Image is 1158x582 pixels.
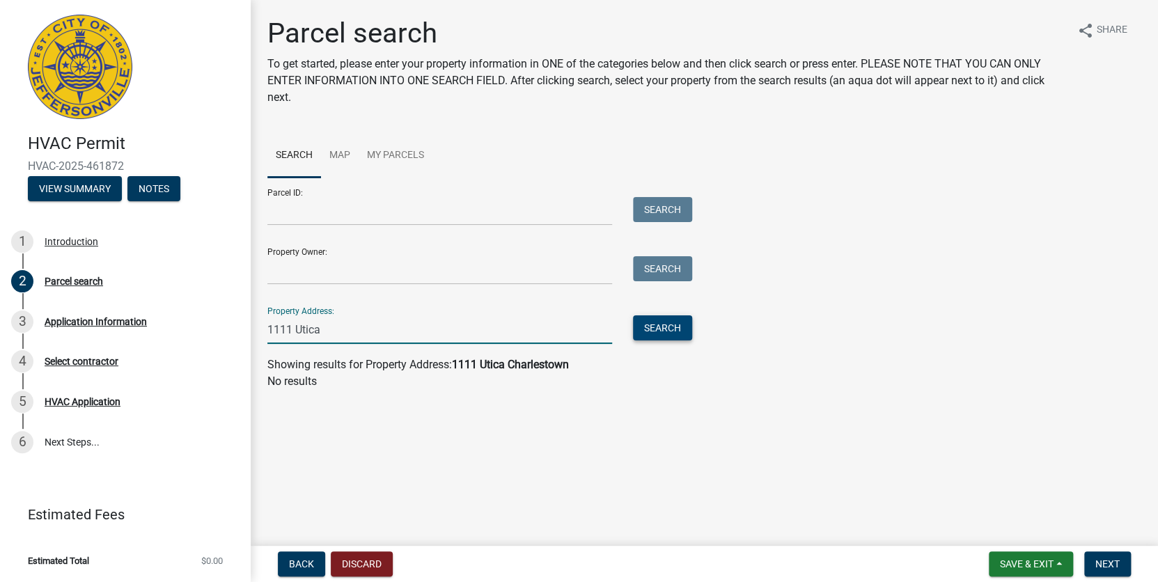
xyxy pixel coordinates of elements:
[11,310,33,333] div: 3
[1066,17,1139,44] button: shareShare
[267,56,1066,106] p: To get started, please enter your property information in ONE of the categories below and then cl...
[11,501,228,528] a: Estimated Fees
[359,134,432,178] a: My Parcels
[633,315,692,340] button: Search
[201,556,223,565] span: $0.00
[28,184,122,195] wm-modal-confirm: Summary
[267,134,321,178] a: Search
[1077,22,1094,39] i: share
[1000,558,1054,569] span: Save & Exit
[267,356,1141,373] div: Showing results for Property Address:
[1084,551,1131,576] button: Next
[1095,558,1120,569] span: Next
[28,176,122,201] button: View Summary
[45,237,98,246] div: Introduction
[11,270,33,292] div: 2
[11,350,33,372] div: 4
[989,551,1073,576] button: Save & Exit
[28,556,89,565] span: Estimated Total
[28,159,223,173] span: HVAC-2025-461872
[633,256,692,281] button: Search
[452,358,569,371] strong: 1111 Utica Charlestown
[11,230,33,253] div: 1
[331,551,393,576] button: Discard
[45,317,147,327] div: Application Information
[127,176,180,201] button: Notes
[267,17,1066,50] h1: Parcel search
[321,134,359,178] a: Map
[11,431,33,453] div: 6
[28,134,240,154] h4: HVAC Permit
[28,15,132,119] img: City of Jeffersonville, Indiana
[45,397,120,407] div: HVAC Application
[45,356,118,366] div: Select contractor
[127,184,180,195] wm-modal-confirm: Notes
[267,373,1141,390] p: No results
[11,391,33,413] div: 5
[45,276,103,286] div: Parcel search
[289,558,314,569] span: Back
[633,197,692,222] button: Search
[278,551,325,576] button: Back
[1097,22,1127,39] span: Share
